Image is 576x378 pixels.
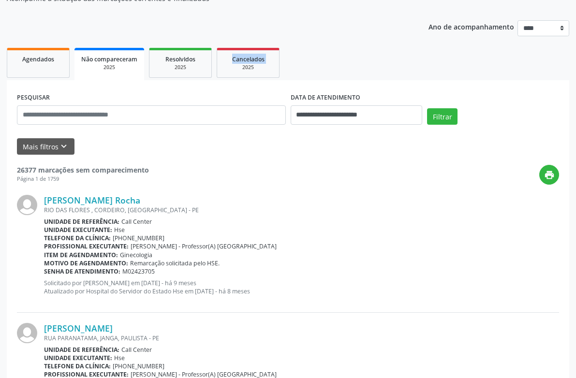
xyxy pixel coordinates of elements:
[427,108,458,125] button: Filtrar
[291,90,360,105] label: DATA DE ATENDIMENTO
[122,267,155,276] span: M02423705
[114,354,125,362] span: Hse
[44,354,112,362] b: Unidade executante:
[165,55,195,63] span: Resolvidos
[113,362,164,370] span: [PHONE_NUMBER]
[17,195,37,215] img: img
[17,175,149,183] div: Página 1 de 1759
[17,165,149,174] strong: 26377 marcações sem comparecimento
[120,251,152,259] span: Ginecologia
[22,55,54,63] span: Agendados
[59,141,69,152] i: keyboard_arrow_down
[44,242,129,250] b: Profissional executante:
[428,20,514,32] p: Ano de acompanhamento
[44,251,118,259] b: Item de agendamento:
[113,234,164,242] span: [PHONE_NUMBER]
[44,346,119,354] b: Unidade de referência:
[44,234,111,242] b: Telefone da clínica:
[17,138,74,155] button: Mais filtroskeyboard_arrow_down
[44,362,111,370] b: Telefone da clínica:
[131,242,277,250] span: [PERSON_NAME] - Professor(A) [GEOGRAPHIC_DATA]
[44,206,559,214] div: RIO DAS FLORES , CORDEIRO, [GEOGRAPHIC_DATA] - PE
[44,323,113,334] a: [PERSON_NAME]
[130,259,220,267] span: Remarcação solicitada pelo HSE.
[539,165,559,185] button: print
[44,195,140,205] a: [PERSON_NAME] Rocha
[44,259,128,267] b: Motivo de agendamento:
[44,218,119,226] b: Unidade de referência:
[121,346,152,354] span: Call Center
[81,55,137,63] span: Não compareceram
[44,226,112,234] b: Unidade executante:
[44,334,559,342] div: RUA PARANATAMA, JANGA, PAULISTA - PE
[114,226,125,234] span: Hse
[156,64,205,71] div: 2025
[232,55,265,63] span: Cancelados
[17,323,37,343] img: img
[544,170,555,180] i: print
[17,90,50,105] label: PESQUISAR
[44,279,559,295] p: Solicitado por [PERSON_NAME] em [DATE] - há 9 meses Atualizado por Hospital do Servidor do Estado...
[44,267,120,276] b: Senha de atendimento:
[121,218,152,226] span: Call Center
[224,64,272,71] div: 2025
[81,64,137,71] div: 2025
